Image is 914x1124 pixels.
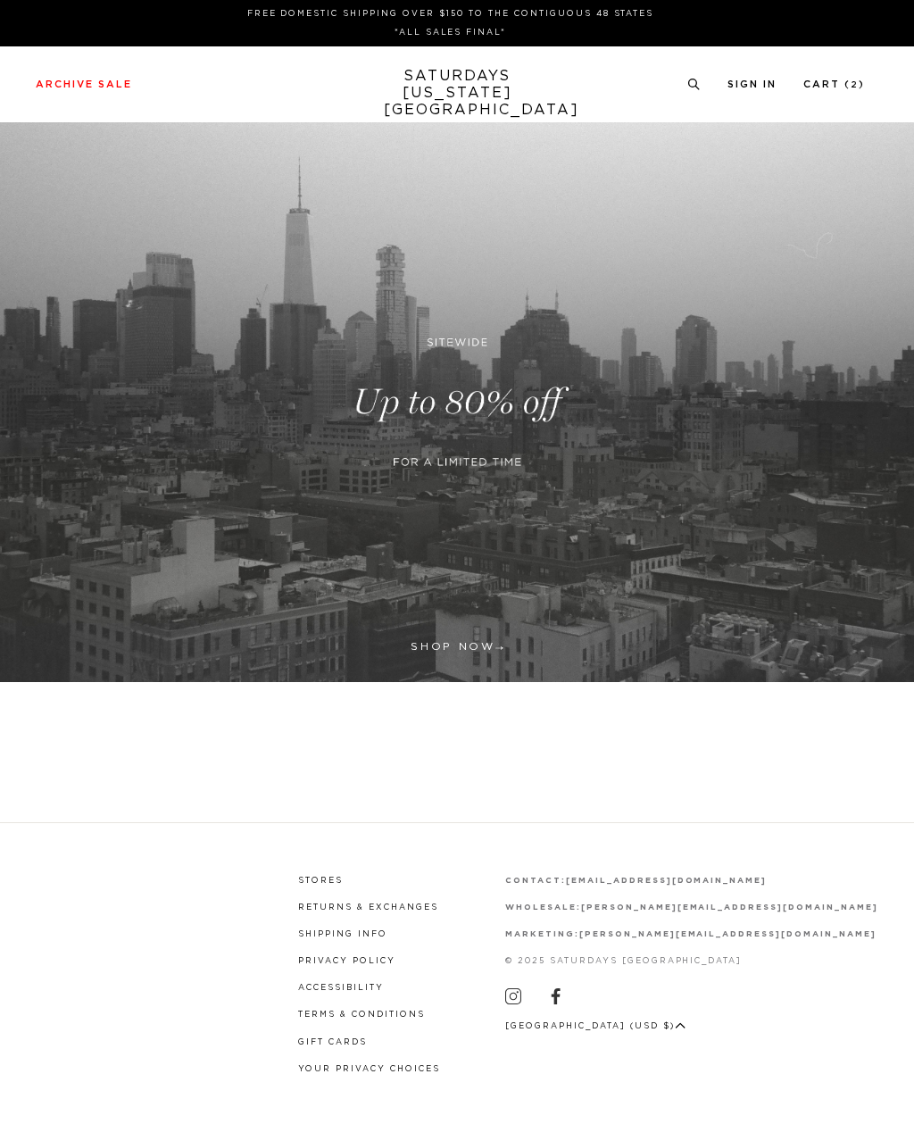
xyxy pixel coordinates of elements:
a: [EMAIL_ADDRESS][DOMAIN_NAME] [566,877,767,885]
a: Privacy Policy [298,957,395,965]
a: Stores [298,877,343,885]
p: *ALL SALES FINAL* [43,26,858,39]
strong: contact: [505,877,566,885]
a: Gift Cards [298,1038,367,1046]
a: Your privacy choices [298,1065,440,1073]
a: Cart (2) [803,79,865,89]
a: Terms & Conditions [298,1011,425,1019]
p: FREE DOMESTIC SHIPPING OVER $150 TO THE CONTIGUOUS 48 STATES [43,7,858,21]
a: Shipping Info [298,930,387,938]
a: Archive Sale [36,79,132,89]
a: Accessibility [298,984,384,992]
strong: wholesale: [505,903,581,912]
a: SATURDAYS[US_STATE][GEOGRAPHIC_DATA] [384,68,531,119]
button: [GEOGRAPHIC_DATA] (USD $) [505,1020,685,1033]
small: 2 [851,81,859,89]
a: Sign In [727,79,777,89]
strong: marketing: [505,930,579,938]
a: [PERSON_NAME][EMAIL_ADDRESS][DOMAIN_NAME] [581,903,878,912]
p: © 2025 Saturdays [GEOGRAPHIC_DATA] [505,954,878,968]
a: [PERSON_NAME][EMAIL_ADDRESS][DOMAIN_NAME] [579,930,877,938]
a: Returns & Exchanges [298,903,438,912]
